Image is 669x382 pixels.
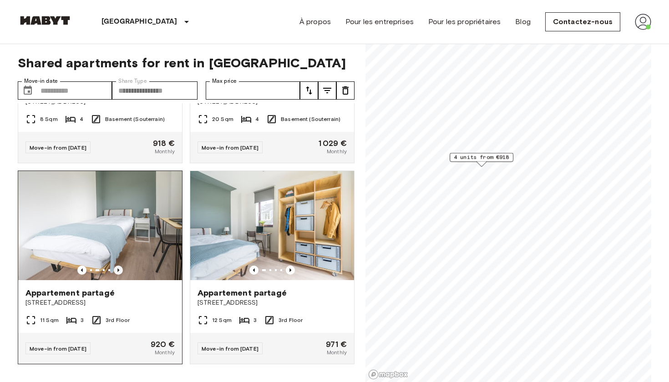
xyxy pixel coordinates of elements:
[281,115,340,123] span: Basement (Souterrain)
[202,144,258,151] span: Move-in from [DATE]
[190,171,354,280] img: Marketing picture of unit NL-13-11-015-03Q
[40,115,58,123] span: 8 Sqm
[253,316,257,324] span: 3
[249,266,258,275] button: Previous image
[80,115,83,123] span: 4
[454,153,509,161] span: 4 units from €918
[336,81,355,100] button: tune
[212,115,233,123] span: 20 Sqm
[118,77,147,85] label: Share Type
[212,316,232,324] span: 12 Sqm
[151,340,175,348] span: 920 €
[635,14,651,30] img: avatar
[105,115,165,123] span: Basement (Souterrain)
[279,316,303,324] span: 3rd Floor
[198,298,347,307] span: [STREET_ADDRESS]
[319,139,347,147] span: 1 029 €
[300,81,318,100] button: tune
[190,171,355,364] a: Marketing picture of unit NL-13-11-015-03QPrevious imagePrevious imageAppartement partagé[STREET_...
[326,340,347,348] span: 971 €
[30,144,86,151] span: Move-in from [DATE]
[40,316,59,324] span: 11 Sqm
[450,153,513,167] div: Map marker
[25,298,175,307] span: [STREET_ADDRESS]
[212,77,237,85] label: Max price
[153,139,175,147] span: 918 €
[24,77,58,85] label: Move-in date
[198,287,287,298] span: Appartement partagé
[155,348,175,357] span: Monthly
[255,115,259,123] span: 4
[345,16,414,27] a: Pour les entreprises
[327,147,347,156] span: Monthly
[545,12,620,31] a: Contactez-nous
[30,345,86,352] span: Move-in from [DATE]
[114,266,123,275] button: Previous image
[81,316,84,324] span: 3
[18,171,182,364] a: Marketing picture of unit NL-13-11-017-01QMarketing picture of unit NL-13-11-017-01QPrevious imag...
[77,266,86,275] button: Previous image
[368,369,408,380] a: Mapbox logo
[106,316,130,324] span: 3rd Floor
[19,171,182,280] img: Marketing picture of unit NL-13-11-017-01Q
[286,266,295,275] button: Previous image
[101,16,177,27] p: [GEOGRAPHIC_DATA]
[25,287,115,298] span: Appartement partagé
[318,81,336,100] button: tune
[327,348,347,357] span: Monthly
[19,81,37,100] button: Choose date
[202,345,258,352] span: Move-in from [DATE]
[428,16,501,27] a: Pour les propriétaires
[155,147,175,156] span: Monthly
[18,16,72,25] img: Habyt
[515,16,531,27] a: Blog
[18,55,355,70] span: Shared apartments for rent in [GEOGRAPHIC_DATA]
[299,16,331,27] a: À propos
